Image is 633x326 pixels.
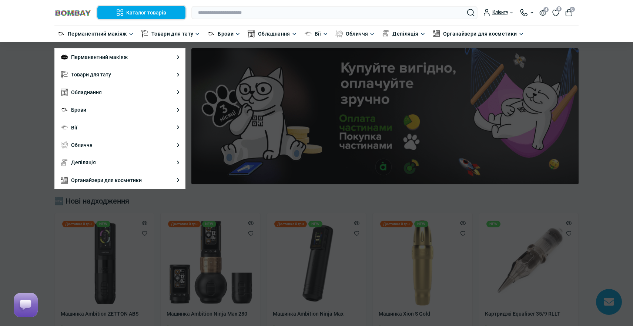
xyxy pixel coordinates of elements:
[71,141,93,149] a: Обличчя
[392,30,418,38] a: Депіляція
[54,9,91,16] img: BOMBAY
[258,30,290,38] a: Обладнання
[467,9,475,16] button: Search
[151,30,193,38] a: Товари для тату
[443,30,517,38] a: Органайзери для косметики
[71,53,128,61] a: Перманентний макіяж
[565,9,573,16] button: 0
[543,7,549,12] span: 4
[71,70,111,79] a: Товари для тату
[315,30,321,38] a: Вії
[556,6,562,11] span: 0
[71,124,77,132] a: Вії
[304,30,312,37] img: Вії
[71,88,102,96] a: Обладнання
[57,30,65,37] img: Перманентний макіяж
[248,30,255,37] img: Обладнання
[97,6,185,19] button: Каталог товарів
[71,176,142,184] a: Органайзери для косметики
[141,30,148,37] img: Товари для тату
[68,30,127,38] a: Перманентний макіяж
[207,30,215,37] img: Брови
[570,7,575,12] span: 0
[382,30,389,37] img: Депіляція
[552,9,559,17] a: 0
[218,30,234,38] a: Брови
[335,30,343,37] img: Обличчя
[346,30,368,38] a: Обличчя
[71,106,86,114] a: Брови
[433,30,440,37] img: Органайзери для косметики
[71,158,96,167] a: Депіляція
[539,9,546,16] button: 4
